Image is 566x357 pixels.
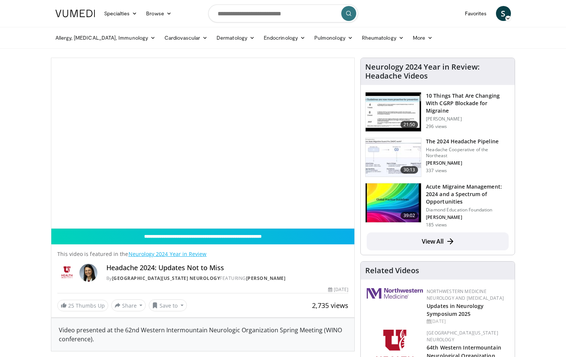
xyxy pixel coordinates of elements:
span: 21:50 [400,121,418,128]
a: Allergy, [MEDICAL_DATA], Immunology [51,30,160,45]
p: Headache Cooperative of the Northeast [426,147,510,159]
a: Cardiovascular [160,30,212,45]
a: Northwestern Medicine Neurology and [MEDICAL_DATA] [427,288,504,301]
a: 21:50 10 Things That Are Changing With CGRP Blockade for Migraine [PERSON_NAME] 296 views [365,92,510,132]
span: 30:13 [400,166,418,174]
h4: Neurology 2024 Year in Review: Headache Videos [365,62,510,80]
video-js: Video Player [51,58,355,229]
a: More [408,30,437,45]
a: Pulmonology [310,30,357,45]
span: 39:02 [400,212,418,219]
a: 39:02 Acute Migraine Management: 2024 and a Spectrum of Opportunities Diamond Education Foundatio... [365,183,510,228]
img: 236a4403-76ae-4ad5-8f8e-9f9943d3f25b.150x105_q85_crop-smart_upscale.jpg [366,183,421,222]
a: [GEOGRAPHIC_DATA][US_STATE] Neurology [112,275,220,281]
div: [DATE] [328,286,348,293]
a: Updates in Neurology Symposium 2025 [427,302,484,317]
p: 337 views [426,168,447,174]
p: 185 views [426,222,447,228]
p: 296 views [426,123,447,129]
p: [PERSON_NAME] [426,116,510,122]
a: S [496,6,511,21]
p: This video is featured in the [57,250,349,258]
a: Neurology 2024 Year in Review [128,250,207,257]
h3: The 2024 Headache Pipeline [426,138,510,145]
a: [PERSON_NAME] [246,275,286,281]
button: Save to [149,299,187,311]
a: View All [367,232,509,250]
img: 85d02c98-9ae8-42c7-8031-ddb65fbadb23.150x105_q85_crop-smart_upscale.jpg [366,92,421,131]
p: Diamond Education Foundation [426,207,510,213]
h3: Acute Migraine Management: 2024 and a Spectrum of Opportunities [426,183,510,205]
a: Browse [142,6,176,21]
div: [DATE] [427,318,509,325]
a: 30:13 The 2024 Headache Pipeline Headache Cooperative of the Northeast [PERSON_NAME] 337 views [365,138,510,177]
a: Endocrinology [259,30,310,45]
p: [PERSON_NAME] [426,214,510,220]
div: Video presented at the 62nd Western Intermountain Neurologic Organization Spring Meeting (WINO co... [59,326,347,344]
a: [GEOGRAPHIC_DATA][US_STATE] Neurology [427,330,498,343]
a: 25 Thumbs Up [57,300,108,311]
img: Avatar [79,264,97,282]
span: 2,735 views [312,301,348,310]
h4: Headache 2024: Updates Not to Miss [106,264,348,272]
span: 25 [68,302,74,309]
input: Search topics, interventions [208,4,358,22]
img: University of Utah Neurology [57,264,76,282]
img: 2a462fb6-9365-492a-ac79-3166a6f924d8.png.150x105_q85_autocrop_double_scale_upscale_version-0.2.jpg [367,288,423,299]
h3: 10 Things That Are Changing With CGRP Blockade for Migraine [426,92,510,115]
div: By FEATURING [106,275,348,282]
a: Favorites [460,6,491,21]
a: Rheumatology [357,30,408,45]
a: Dermatology [212,30,259,45]
img: VuMedi Logo [55,10,95,17]
h4: Related Videos [365,266,419,275]
img: b4fc1f3d-966e-400b-af7f-1d5bed4cb03a.150x105_q85_crop-smart_upscale.jpg [366,138,421,177]
p: [PERSON_NAME] [426,160,510,166]
a: Specialties [100,6,142,21]
button: Share [111,299,146,311]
